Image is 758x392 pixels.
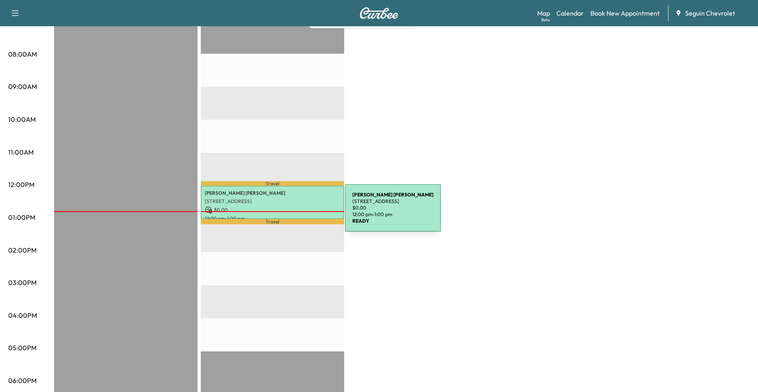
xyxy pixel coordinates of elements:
[205,215,340,222] p: 12:00 pm - 1:00 pm
[8,376,36,385] p: 06:00PM
[8,310,37,320] p: 04:00PM
[8,343,36,353] p: 05:00PM
[205,206,340,214] p: $ 0.00
[685,8,735,18] span: Seguin Chevrolet
[8,245,36,255] p: 02:00PM
[590,8,660,18] a: Book New Appointment
[201,181,344,186] p: Travel
[8,49,37,59] p: 08:00AM
[205,190,340,196] p: [PERSON_NAME] [PERSON_NAME]
[359,7,399,19] img: Curbee Logo
[8,278,36,287] p: 03:00PM
[8,114,36,124] p: 10:00AM
[8,147,34,157] p: 11:00AM
[556,8,584,18] a: Calendar
[205,198,340,205] p: [STREET_ADDRESS]
[8,82,37,91] p: 09:00AM
[8,180,34,189] p: 12:00PM
[541,17,550,23] div: Beta
[201,219,344,224] p: Travel
[537,8,550,18] a: MapBeta
[8,212,35,222] p: 01:00PM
